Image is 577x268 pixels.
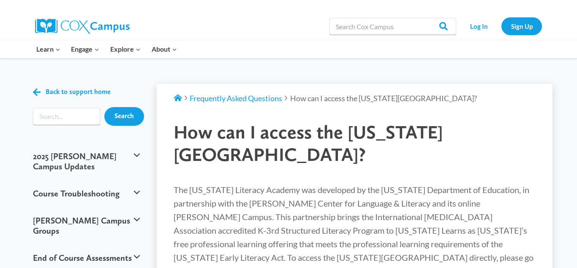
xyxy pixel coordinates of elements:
[460,17,542,35] nav: Secondary Navigation
[174,121,443,166] span: How can I access the [US_STATE][GEOGRAPHIC_DATA]?
[190,94,282,103] a: Frequently Asked Questions
[29,207,144,244] button: [PERSON_NAME] Campus Groups
[31,40,182,58] nav: Primary Navigation
[33,108,100,125] form: Search form
[290,94,477,103] span: How can I access the [US_STATE][GEOGRAPHIC_DATA]?
[501,17,542,35] a: Sign Up
[33,86,111,98] a: Back to support home
[460,17,497,35] a: Log In
[329,18,456,35] input: Search Cox Campus
[152,44,177,55] span: About
[110,44,141,55] span: Explore
[29,143,144,180] button: 2025 [PERSON_NAME] Campus Updates
[104,107,144,126] input: Search
[46,88,111,96] span: Back to support home
[71,44,99,55] span: Engage
[29,180,144,207] button: Course Troubleshooting
[33,108,100,125] input: Search input
[35,19,130,34] img: Cox Campus
[36,44,60,55] span: Learn
[174,94,182,103] a: Support Home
